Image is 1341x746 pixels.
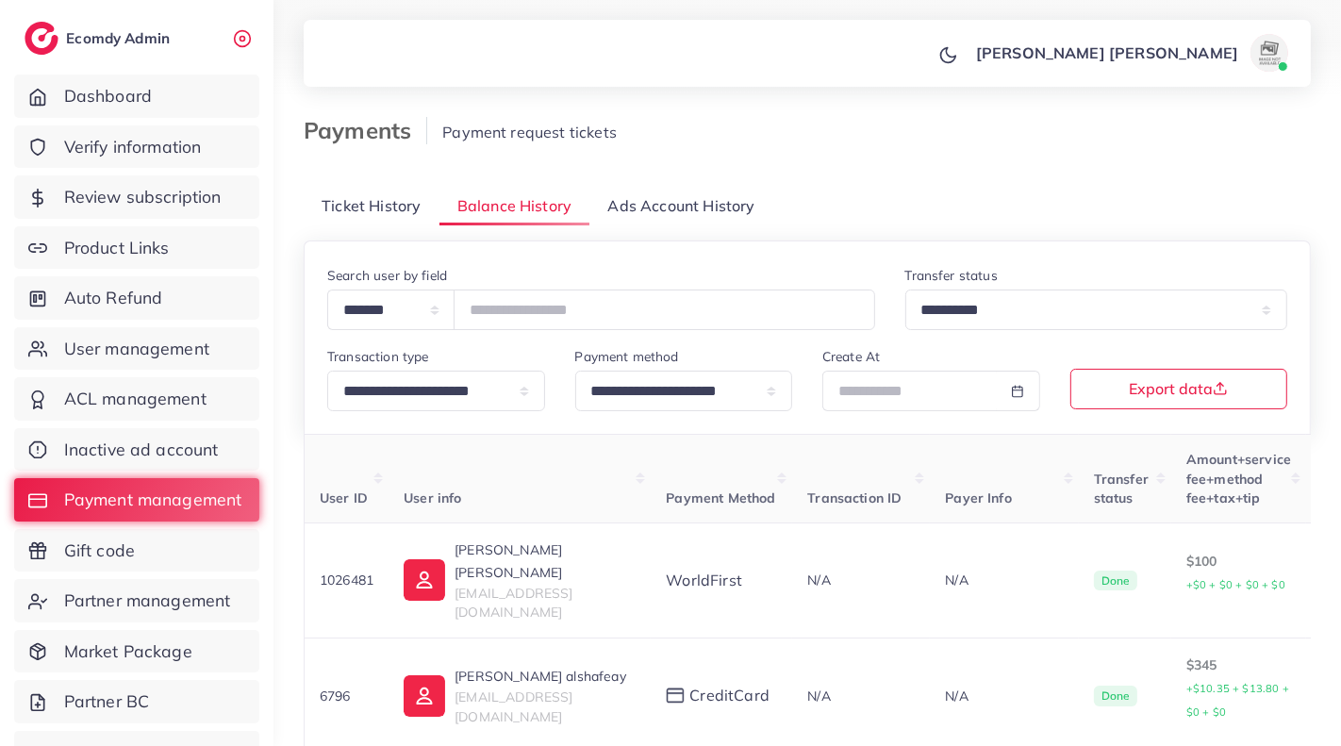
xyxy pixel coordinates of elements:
p: $100 [1186,550,1291,596]
label: Search user by field [327,266,447,285]
a: Verify information [14,125,259,169]
span: Ticket History [322,195,421,217]
p: 1026481 [320,569,373,591]
span: Export data [1129,381,1228,396]
label: Payment method [575,347,679,366]
label: Transaction type [327,347,429,366]
button: Export data [1070,369,1288,409]
a: Partner BC [14,680,259,723]
a: Review subscription [14,175,259,219]
label: Create At [822,347,880,366]
span: [EMAIL_ADDRESS][DOMAIN_NAME] [455,688,572,724]
span: ACL management [64,387,207,411]
p: [PERSON_NAME] [PERSON_NAME] [976,41,1238,64]
img: ic-user-info.36bf1079.svg [404,559,445,601]
a: ACL management [14,377,259,421]
span: Transfer status [1094,471,1149,506]
span: Market Package [64,639,192,664]
span: Dashboard [64,84,152,108]
span: Ads Account History [608,195,755,217]
h3: Payments [304,117,427,144]
span: Done [1094,571,1138,591]
a: Payment management [14,478,259,522]
img: payment [666,688,685,704]
span: [EMAIL_ADDRESS][DOMAIN_NAME] [455,585,572,621]
span: Payment management [64,488,242,512]
p: N/A [945,685,1063,707]
span: Product Links [64,236,170,260]
p: [PERSON_NAME] alshafeay [455,665,636,688]
a: Product Links [14,226,259,270]
span: N/A [807,572,830,589]
img: ic-user-info.36bf1079.svg [404,675,445,717]
a: Auto Refund [14,276,259,320]
h2: Ecomdy Admin [66,29,174,47]
small: +$10.35 + $13.80 + $0 + $0 [1186,682,1289,719]
span: Balance History [457,195,571,217]
span: Review subscription [64,185,222,209]
span: N/A [807,688,830,705]
span: Gift code [64,539,135,563]
p: N/A [945,569,1063,591]
a: Partner management [14,579,259,622]
p: $345 [1186,654,1291,723]
span: Partner BC [64,689,150,714]
span: Partner management [64,589,231,613]
span: User info [404,489,461,506]
span: User ID [320,489,368,506]
small: +$0 + $0 + $0 + $0 [1186,578,1285,591]
span: User management [64,337,209,361]
span: Auto Refund [64,286,163,310]
span: Payment request tickets [442,123,617,141]
span: Transaction ID [807,489,902,506]
a: User management [14,327,259,371]
a: Market Package [14,630,259,673]
a: Dashboard [14,75,259,118]
p: 6796 [320,685,373,707]
span: creditCard [689,685,770,706]
a: logoEcomdy Admin [25,22,174,55]
label: Transfer status [905,266,998,285]
span: Done [1094,686,1138,706]
span: Payment Method [666,489,775,506]
img: logo [25,22,58,55]
div: WorldFirst [666,570,777,591]
a: Gift code [14,529,259,572]
span: Verify information [64,135,202,159]
span: Amount+service fee+method fee+tax+tip [1186,451,1291,506]
a: Inactive ad account [14,428,259,472]
span: Payer Info [945,489,1012,506]
img: avatar [1250,34,1288,72]
a: [PERSON_NAME] [PERSON_NAME]avatar [966,34,1296,72]
span: Inactive ad account [64,438,219,462]
p: [PERSON_NAME] [PERSON_NAME] [455,539,636,584]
